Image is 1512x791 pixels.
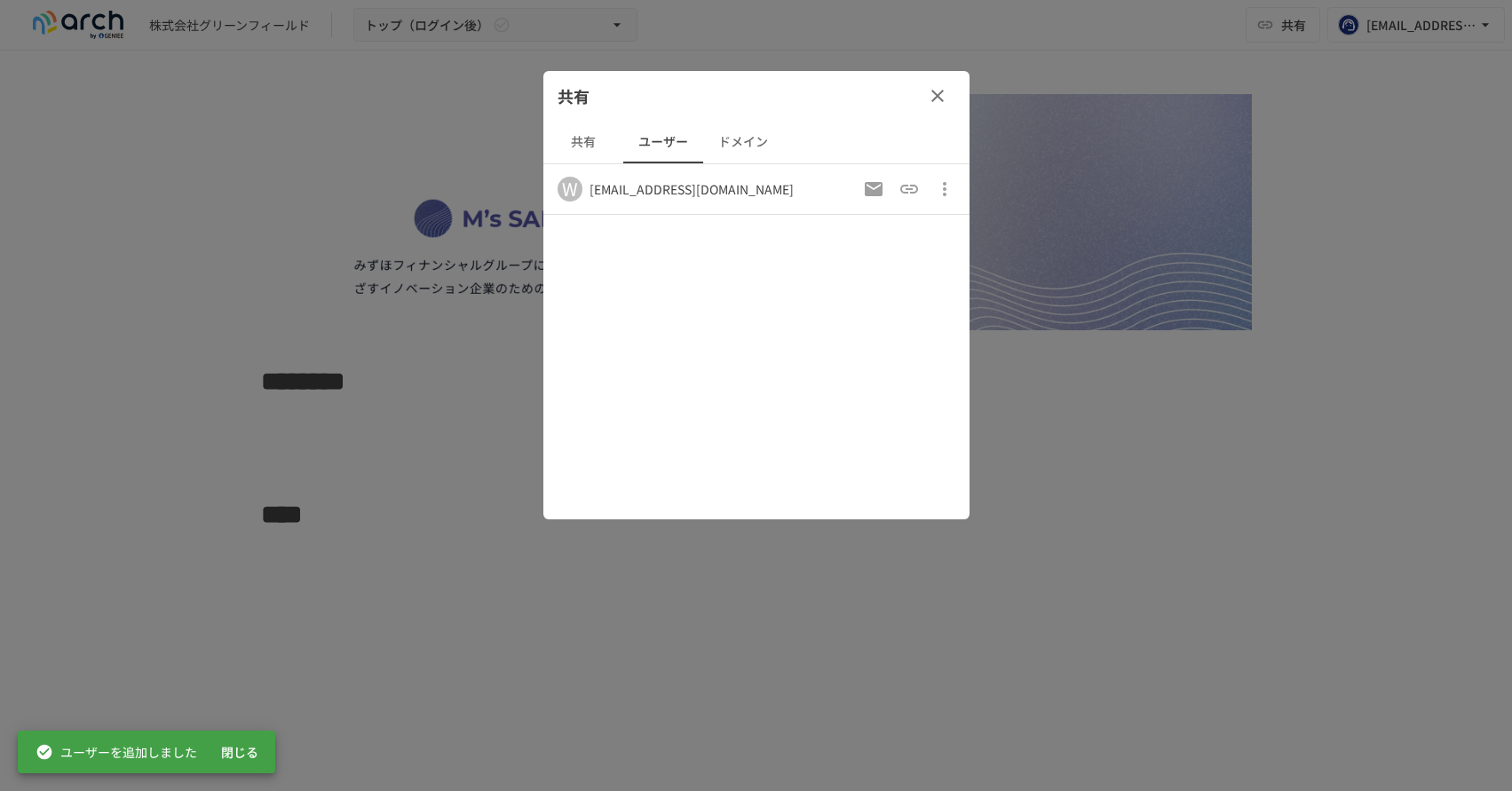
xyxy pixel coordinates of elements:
[856,171,891,207] button: 招待メールの再送
[558,177,582,202] div: W
[623,121,703,163] button: ユーザー
[543,71,970,121] div: 共有
[891,171,927,207] button: 招待URLをコピー（以前のものは破棄）
[543,121,623,163] button: 共有
[590,180,794,198] div: [EMAIL_ADDRESS][DOMAIN_NAME]
[703,121,783,163] button: ドメイン
[36,736,197,768] div: ユーザーを追加しました
[211,736,268,769] button: 閉じる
